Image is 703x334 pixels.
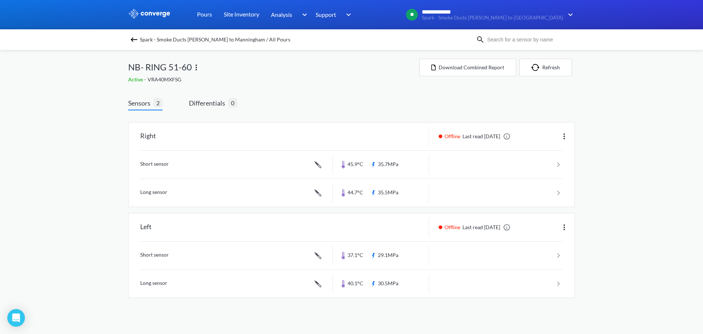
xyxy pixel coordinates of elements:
[485,36,573,44] input: Search for a sensor by name
[419,59,516,76] button: Download Combined Report
[435,132,513,140] div: Last read [DATE]
[192,63,201,72] img: more.svg
[140,34,290,45] span: Spark - Smoke Ducts [PERSON_NAME] to Manningham / All Pours
[445,223,462,231] span: Offline
[128,9,171,18] img: logo_ewhite.svg
[228,98,237,107] span: 0
[531,64,542,71] img: icon-refresh.svg
[7,309,25,327] div: Open Intercom Messenger
[422,15,563,21] span: Spark - Smoke Ducts [PERSON_NAME] to [GEOGRAPHIC_DATA]
[297,10,309,19] img: downArrow.svg
[128,76,144,82] span: Active
[560,132,569,141] img: more.svg
[476,35,485,44] img: icon-search.svg
[563,10,575,19] img: downArrow.svg
[519,59,572,76] button: Refresh
[140,127,156,146] div: Right
[445,132,462,140] span: Offline
[316,10,336,19] span: Support
[130,35,138,44] img: backspace.svg
[153,98,163,107] span: 2
[431,65,436,70] img: icon-file.svg
[560,223,569,232] img: more.svg
[341,10,353,19] img: downArrow.svg
[435,223,513,231] div: Last read [DATE]
[128,76,419,84] div: VRA40MXFSG
[189,98,228,108] span: Differentials
[140,218,152,237] div: Left
[128,98,153,108] span: Sensors
[144,76,148,82] span: -
[271,10,292,19] span: Analysis
[128,60,192,74] span: NB- RING 51-60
